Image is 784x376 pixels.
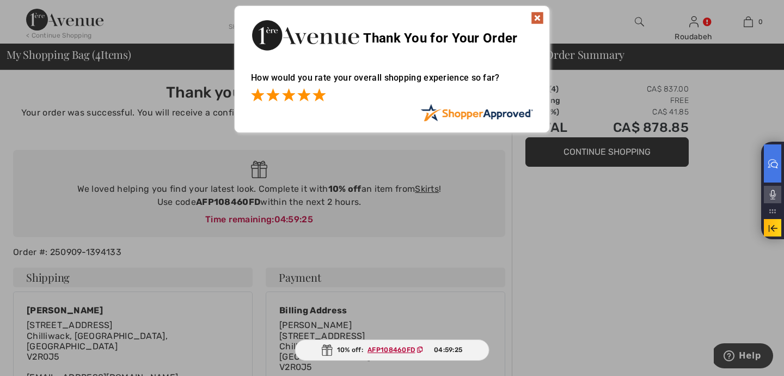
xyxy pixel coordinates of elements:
[251,17,360,53] img: Thank You for Your Order
[367,346,415,354] ins: AFP108460FD
[363,31,517,46] span: Thank You for Your Order
[322,344,333,356] img: Gift.svg
[295,339,489,361] div: 10% off:
[25,8,47,17] span: Help
[251,62,533,104] div: How would you rate your overall shopping experience so far?
[531,11,544,25] img: x
[434,345,462,355] span: 04:59:25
